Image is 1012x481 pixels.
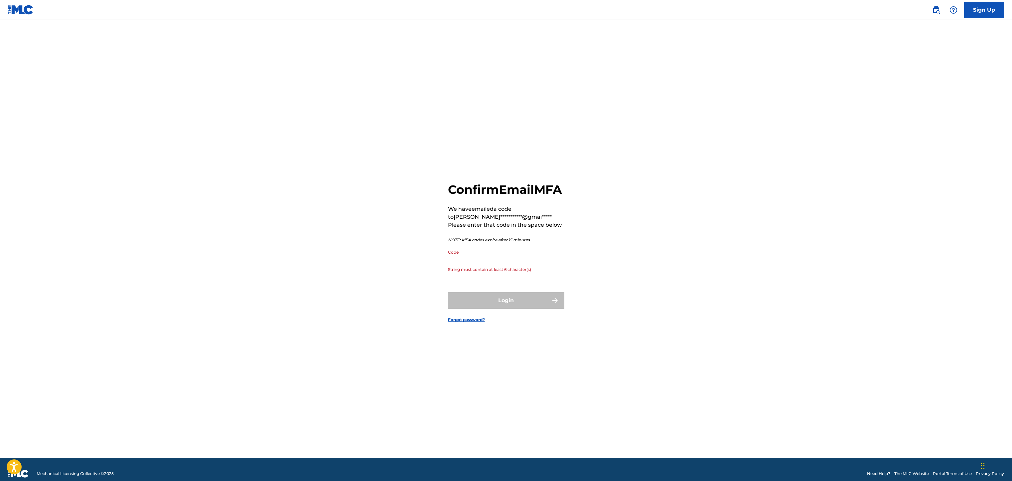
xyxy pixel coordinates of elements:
img: logo [8,470,29,478]
p: String must contain at least 6 character(s) [448,267,560,273]
a: Portal Terms of Use [933,471,972,477]
div: Help [947,3,960,17]
span: Mechanical Licensing Collective © 2025 [37,471,114,477]
img: search [932,6,940,14]
p: Please enter that code in the space below [448,221,564,229]
a: Forgot password? [448,317,485,323]
a: Need Help? [867,471,890,477]
p: NOTE: MFA codes expire after 15 minutes [448,237,564,243]
iframe: Chat Widget [979,449,1012,481]
img: help [949,6,957,14]
h2: Confirm Email MFA [448,182,564,197]
a: Privacy Policy [976,471,1004,477]
a: Sign Up [964,2,1004,18]
img: MLC Logo [8,5,34,15]
div: Drag [981,456,985,476]
a: Public Search [930,3,943,17]
a: The MLC Website [894,471,929,477]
